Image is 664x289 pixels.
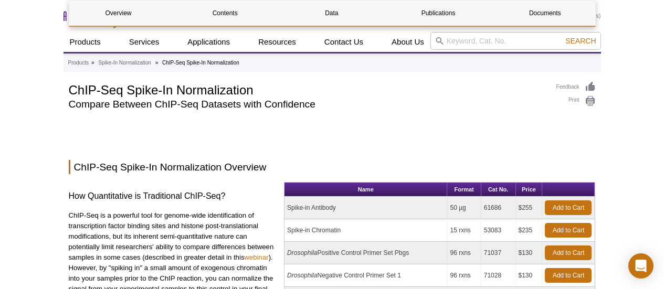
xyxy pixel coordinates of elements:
h2: ChIP-Seq Spike-In Normalization Overview [69,160,596,174]
input: Keyword, Cat. No. [430,32,601,50]
li: » [155,60,159,66]
th: Format [447,183,481,197]
button: Search [562,36,599,46]
a: Spike-In Normalization [98,58,151,68]
td: $130 [516,242,543,264]
a: Add to Cart [545,223,592,238]
td: $235 [516,219,543,242]
th: Name [284,183,447,197]
td: 50 µg [447,197,481,219]
th: Cat No. [481,183,516,197]
th: Price [516,183,543,197]
a: Overview [69,1,168,26]
i: Drosophila [287,249,317,256]
i: Drosophila [287,272,317,279]
a: Contents [176,1,275,26]
td: 15 rxns [447,219,481,242]
a: webinar [244,253,268,261]
td: $255 [516,197,543,219]
td: 53083 [481,219,516,242]
a: Add to Cart [545,200,592,215]
a: Products [64,32,107,52]
a: Publications [389,1,488,26]
a: About Us [385,32,430,52]
li: ChIP-Seq Spike-In Normalization [162,60,239,66]
a: Contact Us [318,32,370,52]
td: $130 [516,264,543,287]
a: Resources [252,32,302,52]
td: Positive Control Primer Set Pbgs [284,242,447,264]
a: Add to Cart [545,245,592,260]
a: Services [123,32,166,52]
td: 71028 [481,264,516,287]
h2: Compare Between ChIP-Seq Datasets with Confidence [69,100,546,109]
td: Negative Control Primer Set 1 [284,264,447,287]
h1: ChIP-Seq Spike-In Normalization [69,81,546,97]
td: 96 rxns [447,264,481,287]
a: Products [68,58,89,68]
a: Applications [181,32,236,52]
td: 71037 [481,242,516,264]
td: 61686 [481,197,516,219]
a: Data [282,1,381,26]
span: Search [565,37,596,45]
a: Feedback [556,81,596,93]
h3: How Quantitative is Traditional ChIP-Seq? [69,190,277,202]
a: Print [556,95,596,107]
a: Documents [496,1,594,26]
a: Add to Cart [545,268,592,283]
td: Spike-in Antibody [284,197,447,219]
td: Spike-in Chromatin [284,219,447,242]
li: » [91,60,94,66]
div: Open Intercom Messenger [628,253,654,279]
td: 96 rxns [447,242,481,264]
